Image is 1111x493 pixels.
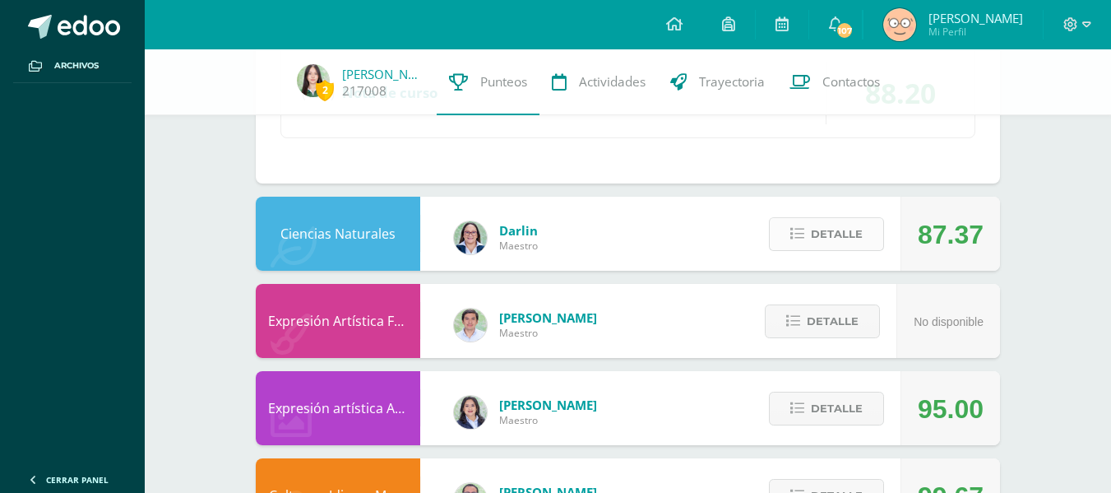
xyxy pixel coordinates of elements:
[499,413,597,427] span: Maestro
[54,59,99,72] span: Archivos
[699,73,765,91] span: Trayectoria
[811,219,863,249] span: Detalle
[256,284,420,358] div: Expresión Artística FORMACIÓN MUSICAL
[256,197,420,271] div: Ciencias Naturales
[918,198,984,272] div: 87.37
[918,372,984,446] div: 95.00
[769,217,884,251] button: Detalle
[777,49,892,115] a: Contactos
[928,10,1023,26] span: [PERSON_NAME]
[256,371,420,445] div: Expresión artística ARTES PLÁSTICAS
[765,305,880,338] button: Detalle
[914,315,984,328] span: No disponible
[539,49,658,115] a: Actividades
[342,82,387,100] a: 217008
[437,49,539,115] a: Punteos
[807,306,859,337] span: Detalle
[480,73,527,91] span: Punteos
[454,221,487,254] img: 571966f00f586896050bf2f129d9ef0a.png
[579,73,646,91] span: Actividades
[13,49,132,83] a: Archivos
[342,66,424,82] a: [PERSON_NAME]
[499,309,597,326] span: [PERSON_NAME]
[46,474,109,486] span: Cerrar panel
[454,396,487,429] img: 4a4aaf78db504b0aa81c9e1154a6f8e5.png
[811,393,863,424] span: Detalle
[499,222,538,239] span: Darlin
[316,80,334,100] span: 2
[499,326,597,340] span: Maestro
[836,21,854,40] span: 107
[499,239,538,253] span: Maestro
[658,49,777,115] a: Trayectoria
[883,8,916,41] img: 534664ee60f520b42d8813f001d89cd9.png
[454,309,487,342] img: 8e3dba6cfc057293c5db5c78f6d0205d.png
[499,397,597,413] span: [PERSON_NAME]
[822,73,880,91] span: Contactos
[769,392,884,426] button: Detalle
[928,25,1023,39] span: Mi Perfil
[297,64,330,97] img: 8c1a34b3b9342903322ec75c6fc362cc.png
